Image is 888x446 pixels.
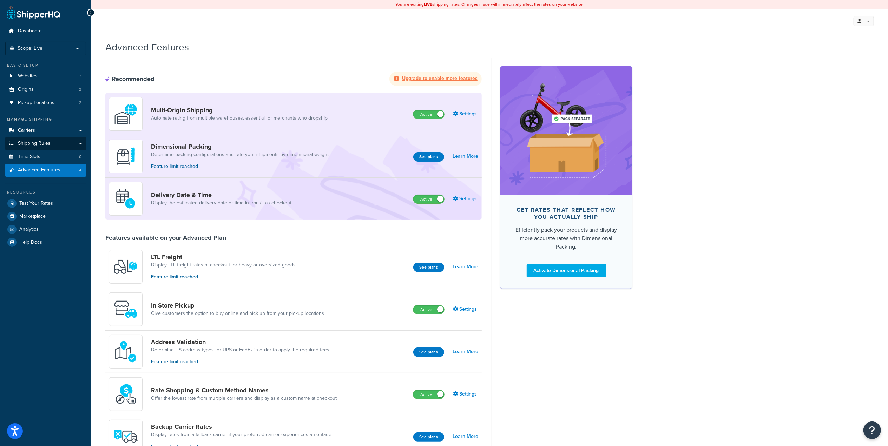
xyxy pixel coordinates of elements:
[453,389,478,399] a: Settings
[5,70,86,83] li: Websites
[5,96,86,109] a: Pickup Locations2
[863,421,881,439] button: Open Resource Center
[413,263,444,272] button: See plans
[5,124,86,137] a: Carriers
[151,191,292,199] a: Delivery Date & Time
[151,431,331,438] a: Display rates from a fallback carrier if your preferred carrier experiences an outage
[105,40,189,54] h1: Advanced Features
[18,128,35,134] span: Carriers
[151,200,292,207] a: Display the estimated delivery date or time in transit as checkout.
[413,305,444,314] label: Active
[113,187,138,211] img: gfkeb5ejjkALwAAAABJRU5ErkJggg==
[151,143,329,150] a: Dimensional Packing
[5,116,86,122] div: Manage Shipping
[5,164,86,177] a: Advanced Features4
[151,106,328,114] a: Multi-Origin Shipping
[5,83,86,96] a: Origins3
[453,432,478,441] a: Learn More
[113,255,138,279] img: y79ZsPf0fXUFUhFXDzUgf+ktZg5F2+ohG75+v3d2s1D9TjoU8PiyCIluIjV41seZevKCRuEjTPPOKHJsQcmKCXGdfprl3L4q7...
[5,189,86,195] div: Resources
[5,210,86,223] a: Marketplace
[151,273,296,281] p: Feature limit reached
[453,262,478,272] a: Learn More
[151,253,296,261] a: LTL Freight
[18,87,34,93] span: Origins
[113,144,138,169] img: DTVBYsAAAAAASUVORK5CYII=
[151,302,324,309] a: In-Store Pickup
[453,194,478,204] a: Settings
[18,167,60,173] span: Advanced Features
[5,96,86,109] li: Pickup Locations
[5,25,86,38] a: Dashboard
[19,214,46,219] span: Marketplace
[113,382,138,406] img: icon-duo-feat-rate-shopping-ecdd8bed.png
[413,347,444,357] button: See plans
[19,201,53,207] span: Test Your Rates
[79,87,81,93] span: 3
[18,100,54,106] span: Pickup Locations
[151,151,329,158] a: Determine packing configurations and rate your shipments by dimensional weight
[18,46,42,52] span: Scope: Live
[105,234,226,242] div: Features available on your Advanced Plan
[113,339,138,364] img: kIG8fy0lQAAAABJRU5ErkJggg==
[413,390,444,399] label: Active
[18,28,42,34] span: Dashboard
[151,423,331,431] a: Backup Carrier Rates
[5,197,86,210] a: Test Your Rates
[151,262,296,269] a: Display LTL freight rates at checkout for heavy or oversized goods
[453,304,478,314] a: Settings
[79,167,81,173] span: 4
[413,152,444,162] button: See plans
[18,141,51,147] span: Shipping Rules
[151,310,324,317] a: Give customers the option to buy online and pick up from your pickup locations
[511,77,621,185] img: feature-image-dim-d40ad3071a2b3c8e08177464837368e35600d3c5e73b18a22c1e4bb210dc32ac.png
[512,226,621,251] div: Efficiently pack your products and display more accurate rates with Dimensional Packing.
[18,73,38,79] span: Websites
[151,358,329,366] p: Feature limit reached
[453,151,478,161] a: Learn More
[151,163,329,170] p: Feature limit reached
[413,432,444,442] button: See plans
[19,239,42,245] span: Help Docs
[151,386,337,394] a: Rate Shopping & Custom Method Names
[5,223,86,236] a: Analytics
[5,150,86,163] a: Time Slots0
[527,264,606,277] a: Activate Dimensional Packing
[413,110,444,119] label: Active
[5,137,86,150] a: Shipping Rules
[79,73,81,79] span: 3
[512,207,621,221] div: Get rates that reflect how you actually ship
[18,154,40,160] span: Time Slots
[453,347,478,357] a: Learn More
[5,150,86,163] li: Time Slots
[424,1,433,7] b: LIVE
[105,75,154,83] div: Recommended
[413,195,444,203] label: Active
[19,227,39,232] span: Analytics
[5,83,86,96] li: Origins
[151,338,329,346] a: Address Validation
[79,100,81,106] span: 2
[5,70,86,83] a: Websites3
[151,395,337,402] a: Offer the lowest rate from multiple carriers and display as a custom name at checkout
[79,154,81,160] span: 0
[151,346,329,353] a: Determine US address types for UPS or FedEx in order to apply the required fees
[453,109,478,119] a: Settings
[113,102,138,126] img: WatD5o0RtDAAAAAElFTkSuQmCC
[151,115,328,122] a: Automate rating from multiple warehouses, essential for merchants who dropship
[5,236,86,249] a: Help Docs
[5,62,86,68] div: Basic Setup
[113,297,138,322] img: wfgcfpwTIucLEAAAAASUVORK5CYII=
[402,75,478,82] strong: Upgrade to enable more features
[5,164,86,177] li: Advanced Features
